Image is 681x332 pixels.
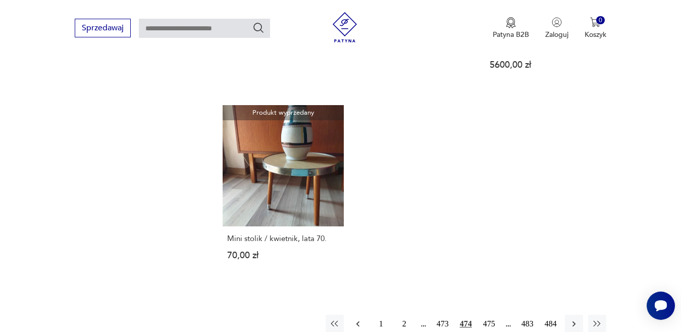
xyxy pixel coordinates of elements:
[545,17,568,39] button: Zaloguj
[493,17,529,39] a: Ikona medaluPatyna B2B
[493,30,529,39] p: Patyna B2B
[490,61,602,69] p: 5600,00 zł
[585,17,606,39] button: 0Koszyk
[506,17,516,28] img: Ikona medalu
[252,22,265,34] button: Szukaj
[545,30,568,39] p: Zaloguj
[552,17,562,27] img: Ikonka użytkownika
[647,292,675,320] iframe: Smartsupp widget button
[330,12,360,42] img: Patyna - sklep z meblami i dekoracjami vintage
[590,17,600,27] img: Ikona koszyka
[75,19,131,37] button: Sprzedawaj
[493,17,529,39] button: Patyna B2B
[596,16,605,25] div: 0
[223,105,344,279] a: Produkt wyprzedanyMini stolik / kwietnik, lata 70.Mini stolik / kwietnik, lata 70.70,00 zł
[585,30,606,39] p: Koszyk
[227,234,339,243] h3: Mini stolik / kwietnik, lata 70.
[75,25,131,32] a: Sprzedawaj
[227,251,339,260] p: 70,00 zł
